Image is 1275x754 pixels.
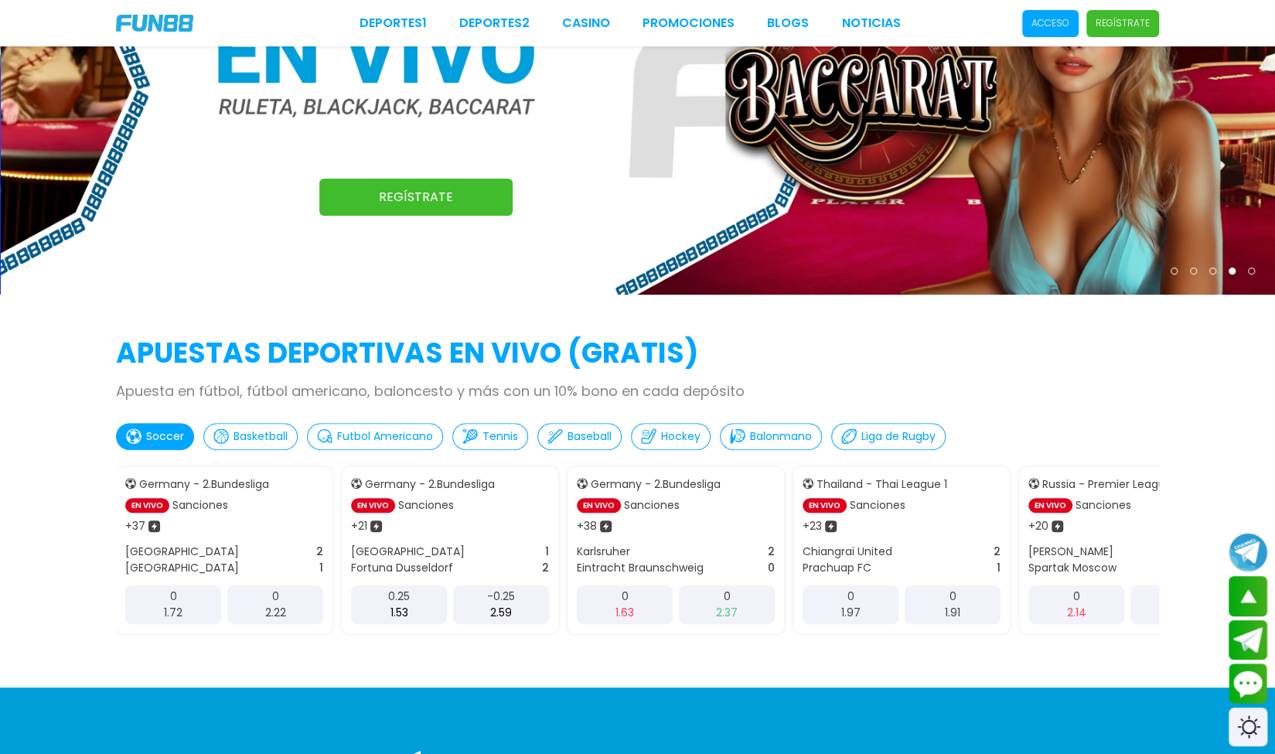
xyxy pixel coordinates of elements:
p: Germany - 2.Bundesliga [365,476,495,493]
p: EN VIVO [125,498,169,513]
p: [GEOGRAPHIC_DATA] [125,544,239,560]
p: Germany - 2.Bundesliga [591,476,721,493]
p: + 38 [577,518,597,534]
a: NOTICIAS [841,14,900,32]
p: 0 [949,589,956,605]
p: Russia - Premier League [1042,476,1172,493]
p: 2.37 [716,605,738,621]
button: Soccer [116,423,194,450]
p: [GEOGRAPHIC_DATA] [351,544,465,560]
p: [PERSON_NAME] [1028,544,1113,560]
button: Baseball [537,423,622,450]
p: Thailand - Thai League 1 [816,476,947,493]
p: 0 [1073,589,1080,605]
a: CASINO [562,14,610,32]
p: 1.63 [615,605,634,621]
p: + 21 [351,518,367,534]
p: 2 [542,560,549,576]
p: 1.53 [390,605,408,621]
p: Hockey [661,428,701,445]
div: Switch theme [1229,708,1267,746]
button: Join telegram [1229,620,1267,660]
p: 1.91 [945,605,960,621]
p: 2 [768,544,775,560]
p: Basketball [234,428,288,445]
p: 1.97 [841,605,861,621]
p: 2 [994,544,1001,560]
p: 0 [768,560,775,576]
p: 2.59 [490,605,512,621]
p: + 20 [1028,518,1048,534]
p: Acceso [1031,16,1069,30]
p: 1 [997,560,1001,576]
p: Sanciones [1076,497,1131,513]
a: Deportes2 [459,14,530,32]
p: Regístrate [1096,16,1150,30]
p: Sanciones [850,497,905,513]
p: Sanciones [624,497,680,513]
p: Balonmano [750,428,812,445]
p: Germany - 2.Bundesliga [139,476,269,493]
a: Regístrate [319,179,513,216]
button: Join telegram channel [1229,532,1267,572]
p: 0 [724,589,731,605]
a: Deportes1 [360,14,427,32]
p: EN VIVO [1028,498,1072,513]
p: Sanciones [172,497,228,513]
h2: APUESTAS DEPORTIVAS EN VIVO (gratis) [116,333,1159,374]
p: Sanciones [398,497,454,513]
p: Soccer [146,428,184,445]
p: 2.14 [1067,605,1086,621]
button: Hockey [631,423,711,450]
button: Contact customer service [1229,664,1267,704]
p: 0 [622,589,629,605]
button: Balonmano [720,423,822,450]
p: Apuesta en fútbol, fútbol americano, baloncesto y más con un 10% bono en cada depósito [116,380,1159,401]
button: Futbol Americano [307,423,443,450]
p: 1 [545,544,549,560]
p: 0 [272,589,279,605]
p: Eintracht Braunschweig [577,560,704,576]
p: -0.25 [487,589,515,605]
p: + 23 [803,518,822,534]
button: Liga de Rugby [831,423,946,450]
p: 1.72 [164,605,182,621]
p: 0.25 [388,589,410,605]
p: Futbol Americano [337,428,433,445]
p: 0 [847,589,854,605]
p: Spartak Moscow [1028,560,1116,576]
p: 1 [319,560,323,576]
img: Company Logo [116,15,193,32]
p: + 37 [125,518,145,534]
p: 0 [170,589,177,605]
p: Karlsruher [577,544,630,560]
p: EN VIVO [803,498,847,513]
p: Tennis [482,428,518,445]
a: Promociones [643,14,735,32]
p: Prachuap FC [803,560,871,576]
p: Baseball [568,428,612,445]
p: EN VIVO [351,498,395,513]
button: Basketball [203,423,298,450]
p: Fortuna Dusseldorf [351,560,453,576]
p: Liga de Rugby [861,428,936,445]
p: Chiangrai United [803,544,892,560]
button: Tennis [452,423,528,450]
p: EN VIVO [577,498,621,513]
a: BLOGS [767,14,809,32]
button: scroll up [1229,576,1267,616]
p: 2 [316,544,323,560]
p: 2.22 [265,605,286,621]
p: [GEOGRAPHIC_DATA] [125,560,239,576]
